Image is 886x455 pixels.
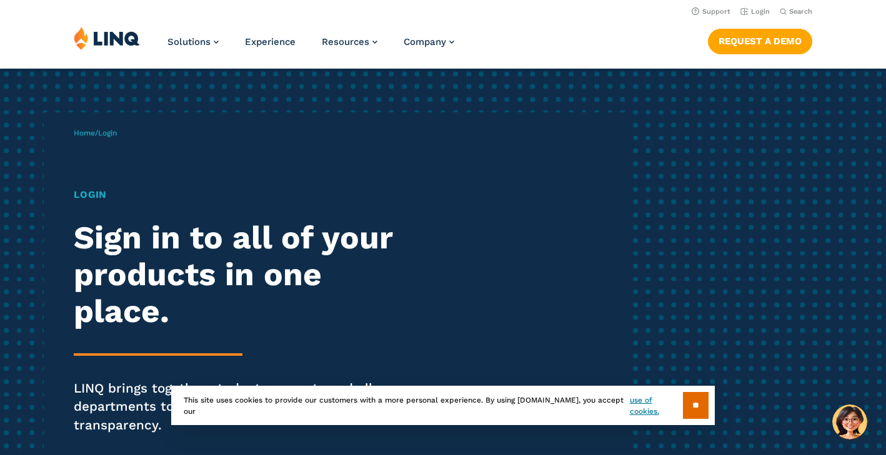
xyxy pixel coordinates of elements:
[98,129,117,137] span: Login
[708,29,812,54] a: Request a Demo
[740,7,770,16] a: Login
[708,26,812,54] nav: Button Navigation
[322,36,377,47] a: Resources
[832,404,867,439] button: Hello, have a question? Let’s chat.
[322,36,369,47] span: Resources
[167,36,219,47] a: Solutions
[74,379,415,435] p: LINQ brings together students, parents and all your departments to improve efficiency and transpa...
[74,129,95,137] a: Home
[404,36,446,47] span: Company
[167,36,211,47] span: Solutions
[780,7,812,16] button: Open Search Bar
[74,187,415,202] h1: Login
[167,26,454,67] nav: Primary Navigation
[74,26,140,50] img: LINQ | K‑12 Software
[630,394,683,417] a: use of cookies.
[692,7,730,16] a: Support
[789,7,812,16] span: Search
[74,219,415,330] h2: Sign in to all of your products in one place.
[74,129,117,137] span: /
[404,36,454,47] a: Company
[171,386,715,425] div: This site uses cookies to provide our customers with a more personal experience. By using [DOMAIN...
[245,36,296,47] a: Experience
